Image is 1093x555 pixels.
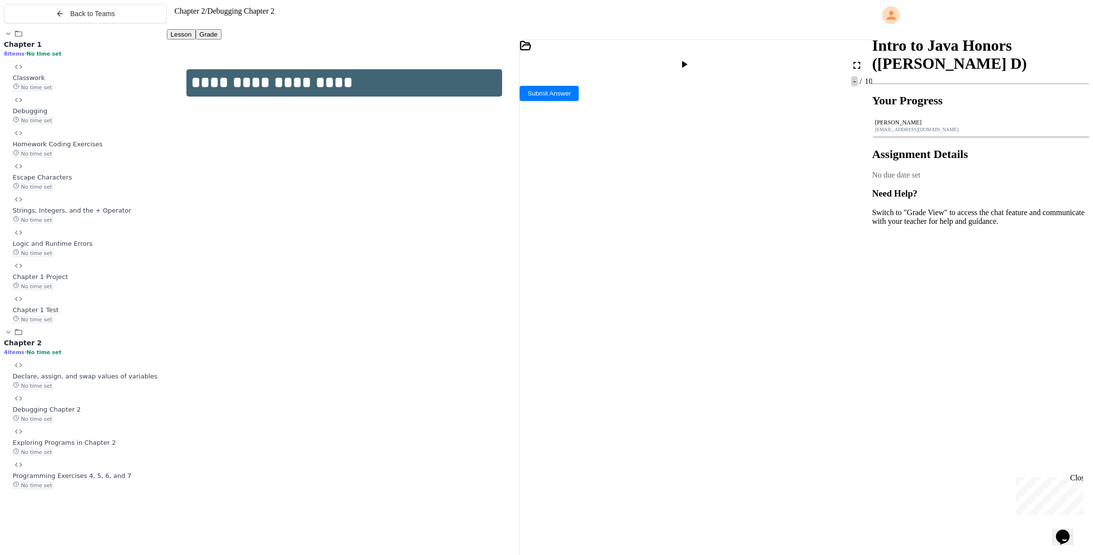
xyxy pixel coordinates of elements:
[24,50,26,57] span: •
[13,183,53,191] span: No time set
[13,150,53,158] span: No time set
[207,7,275,15] span: Debugging Chapter 2
[872,208,1089,226] p: Switch to "Grade View" to access the chat feature and communicate with your teacher for help and ...
[872,171,1089,179] div: No due date set
[872,37,1089,73] h1: Intro to Java Honors ([PERSON_NAME] D)
[872,94,1089,107] h2: Your Progress
[520,86,579,101] button: Submit Answer
[196,29,222,40] button: Grade
[860,77,862,85] span: /
[13,382,53,390] span: No time set
[26,51,61,57] span: No time set
[13,316,53,323] span: No time set
[13,273,68,280] span: Chapter 1 Project
[24,349,26,356] span: •
[13,250,53,257] span: No time set
[13,406,81,413] span: Debugging Chapter 2
[70,10,115,18] span: Back to Teams
[4,4,67,62] div: Chat with us now!Close
[13,482,53,489] span: No time set
[1052,516,1083,545] iframe: chat widget
[4,339,41,347] span: Chapter 2
[13,140,102,148] span: Homework Coding Exercises
[13,174,72,181] span: Escape Characters
[13,472,131,479] span: Programming Exercises 4, 5, 6, and 7
[4,4,167,23] button: Back to Teams
[175,7,205,15] span: Chapter 2
[527,90,571,97] span: Submit Answer
[13,240,93,247] span: Logic and Runtime Errors
[13,416,53,423] span: No time set
[13,217,53,224] span: No time set
[875,119,1086,126] div: [PERSON_NAME]
[13,306,59,314] span: Chapter 1 Test
[4,51,24,57] span: 8 items
[863,77,872,85] span: 10
[13,439,116,446] span: Exploring Programs in Chapter 2
[13,283,53,290] span: No time set
[13,107,47,115] span: Debugging
[167,29,196,40] button: Lesson
[205,7,207,15] span: /
[872,148,1089,161] h2: Assignment Details
[875,127,1086,132] div: [EMAIL_ADDRESS][DOMAIN_NAME]
[13,84,53,91] span: No time set
[13,207,131,214] span: Strings, Integers, and the + Operator
[872,4,1089,26] div: My Account
[4,40,41,48] span: Chapter 1
[13,373,158,380] span: Declare, assign, and swap values of variables
[1012,474,1083,515] iframe: chat widget
[26,349,61,356] span: No time set
[13,117,53,124] span: No time set
[4,349,24,356] span: 4 items
[872,188,1089,199] h3: Need Help?
[851,76,857,86] span: -
[13,449,53,456] span: No time set
[13,74,45,81] span: Classwork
